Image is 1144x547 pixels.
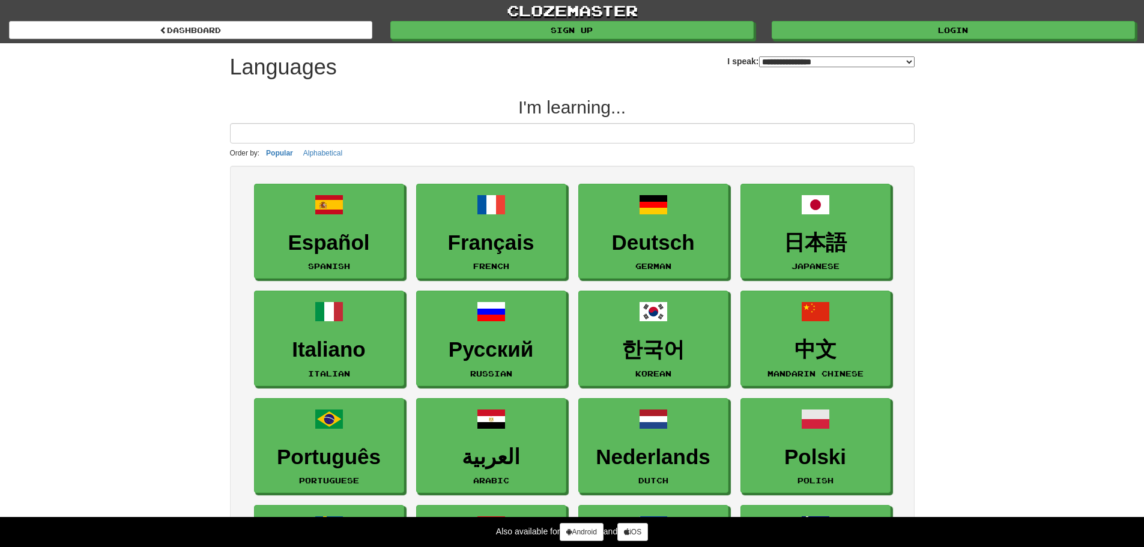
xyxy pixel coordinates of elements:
small: Mandarin Chinese [767,369,864,378]
a: FrançaisFrench [416,184,566,279]
h3: 日本語 [747,231,884,255]
button: Popular [262,147,297,160]
h3: Português [261,446,398,469]
a: iOS [617,523,648,541]
a: PolskiPolish [740,398,891,494]
small: German [635,262,671,270]
a: Login [772,21,1135,39]
a: DeutschGerman [578,184,728,279]
small: Portuguese [299,476,359,485]
a: 한국어Korean [578,291,728,386]
h3: Русский [423,338,560,361]
h3: Español [261,231,398,255]
h3: 한국어 [585,338,722,361]
small: Dutch [638,476,668,485]
small: Polish [797,476,834,485]
h3: 中文 [747,338,884,361]
select: I speak: [759,56,915,67]
a: العربيةArabic [416,398,566,494]
a: 中文Mandarin Chinese [740,291,891,386]
h3: Nederlands [585,446,722,469]
small: French [473,262,509,270]
a: 日本語Japanese [740,184,891,279]
h3: العربية [423,446,560,469]
h3: Français [423,231,560,255]
small: Order by: [230,149,260,157]
a: dashboard [9,21,372,39]
h3: Deutsch [585,231,722,255]
h2: I'm learning... [230,97,915,117]
a: EspañolSpanish [254,184,404,279]
a: ItalianoItalian [254,291,404,386]
button: Alphabetical [300,147,346,160]
h3: Italiano [261,338,398,361]
small: Italian [308,369,350,378]
label: I speak: [727,55,914,67]
h1: Languages [230,55,337,79]
a: NederlandsDutch [578,398,728,494]
small: Arabic [473,476,509,485]
h3: Polski [747,446,884,469]
small: Japanese [791,262,840,270]
small: Spanish [308,262,350,270]
a: РусскийRussian [416,291,566,386]
a: Sign up [390,21,754,39]
a: Android [560,523,603,541]
small: Korean [635,369,671,378]
small: Russian [470,369,512,378]
a: PortuguêsPortuguese [254,398,404,494]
